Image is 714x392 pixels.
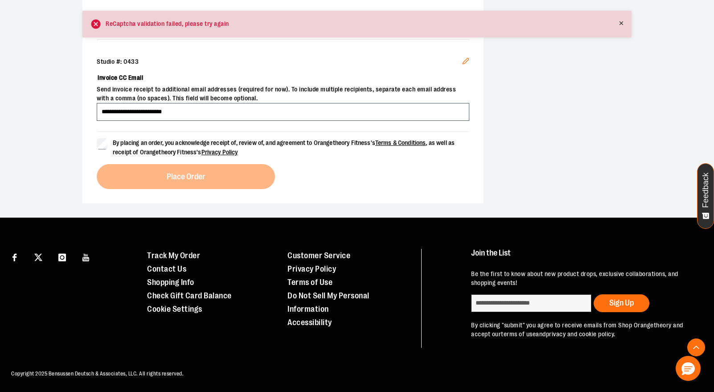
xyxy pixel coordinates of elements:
a: Visit our X page [31,249,46,264]
span: Sign Up [609,298,634,307]
a: Check Gift Card Balance [147,291,232,300]
button: Edit [455,50,476,74]
label: Invoice CC Email [97,70,469,85]
a: Terms of Use [287,278,332,287]
a: Contact Us [147,264,186,273]
a: terms of use [501,330,536,338]
span: Feedback [702,173,710,208]
a: Visit our Instagram page [54,249,70,264]
div: Studio #: 0433 [97,58,469,66]
a: Shopping Info [147,278,194,287]
a: privacy and cookie policy. [546,330,616,338]
a: Privacy Policy [201,149,238,156]
p: Be the first to know about new product drops, exclusive collaborations, and shopping events! [471,270,696,288]
div: ReCaptcha validation failed, please try again [106,20,229,28]
span: By placing an order, you acknowledge receipt of, review of, and agreement to Orangetheory Fitness... [113,139,455,156]
span: Copyright 2025 Bensussen Deutsch & Associates, LLC. All rights reserved. [11,371,184,377]
button: Back To Top [687,338,705,356]
h4: Join the List [471,249,696,265]
a: Cookie Settings [147,305,202,314]
a: Accessibility [287,318,332,327]
a: Visit our Facebook page [7,249,22,264]
img: Twitter [34,253,42,261]
button: Feedback - Show survey [697,163,714,229]
a: Do Not Sell My Personal Information [287,291,369,314]
a: Visit our Youtube page [78,249,94,264]
p: By clicking "submit" you agree to receive emails from Shop Orangetheory and accept our and [471,321,696,339]
a: Track My Order [147,251,200,260]
a: Customer Service [287,251,350,260]
button: Hello, have a question? Let’s chat. [676,356,701,381]
input: By placing an order, you acknowledge receipt of, review of, and agreement to Orangetheory Fitness... [97,138,107,149]
a: Terms & Conditions [375,139,426,146]
span: Send invoice receipt to additional email addresses (required for now). To include multiple recipi... [97,85,469,103]
button: Sign Up [594,294,649,312]
a: Privacy Policy [287,264,336,273]
input: enter email [471,294,591,312]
